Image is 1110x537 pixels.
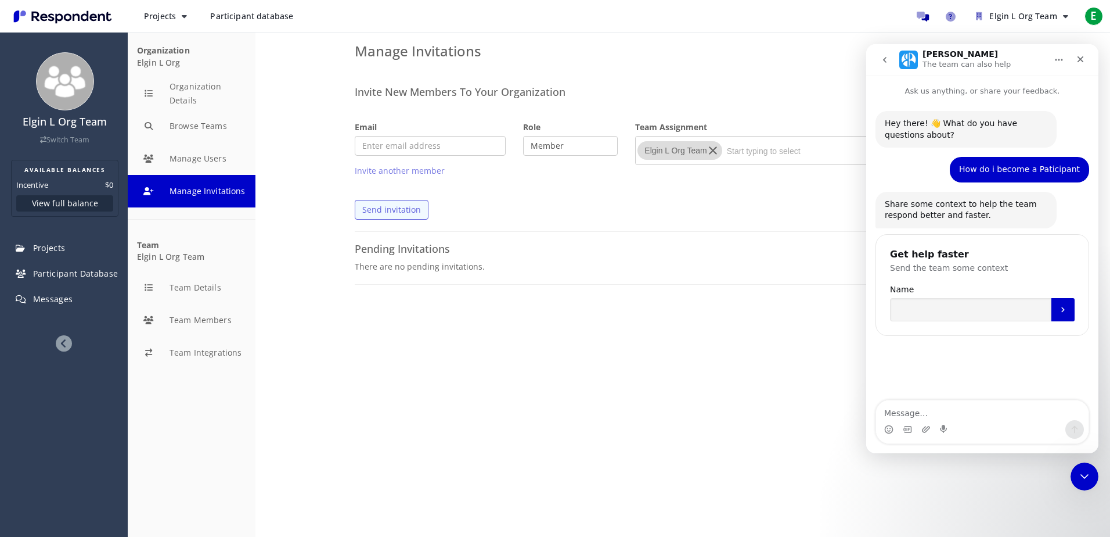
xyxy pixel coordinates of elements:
img: team_avatar_256.png [36,52,94,110]
span: Projects [144,10,176,22]
button: Manage Invitations [128,175,255,207]
span: Elgin L Org Team [989,10,1057,22]
span: Messages [33,293,73,305]
h4: Elgin L Org Team [8,116,122,128]
dd: $0 [105,179,113,191]
span: Projects [33,242,66,253]
input: Enter email address [355,136,506,156]
input: Start typing to select [727,141,901,161]
span: Manage Invitations [355,41,481,60]
button: Elgin L Org Team [967,6,1077,27]
iframe: Intercom live chat [866,44,1098,453]
button: Team Details [128,271,255,304]
label: Team Assignment [635,121,707,133]
label: Email [355,121,377,133]
label: Role [523,121,540,133]
p: There are no pending invitations. [355,261,1011,273]
button: Projects [135,6,196,27]
h2: AVAILABLE BALANCES [16,165,113,174]
dt: Incentive [16,179,48,191]
button: Organization Details [128,77,255,110]
button: Browse Teams [128,110,255,142]
a: Switch Team [40,135,89,145]
a: Participant database [201,6,302,27]
img: Respondent [9,7,116,26]
div: Elgin L Org [137,46,246,68]
span: Participant Database [33,268,118,279]
iframe: Intercom live chat [1071,463,1098,491]
span: E [1084,7,1103,26]
span: Participant database [210,10,293,22]
a: Invite another member [355,165,445,176]
section: Balance summary [11,160,118,217]
button: Manage Users [128,142,255,175]
button: Team Integrations [128,336,255,369]
button: Team Members [128,304,255,336]
a: Message participants [911,5,934,28]
h4: Pending Invitations [355,244,1011,255]
div: Organization [137,46,246,56]
button: E [1082,6,1105,27]
div: Elgin L Org Team [137,241,246,263]
button: View full balance [16,195,113,212]
a: Send invitation [355,200,428,220]
div: Team [137,241,246,250]
span: Elgin L Org Team [644,146,707,155]
a: Help and support [939,5,962,28]
h4: Invite New Members To Your Organization [355,87,1011,98]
